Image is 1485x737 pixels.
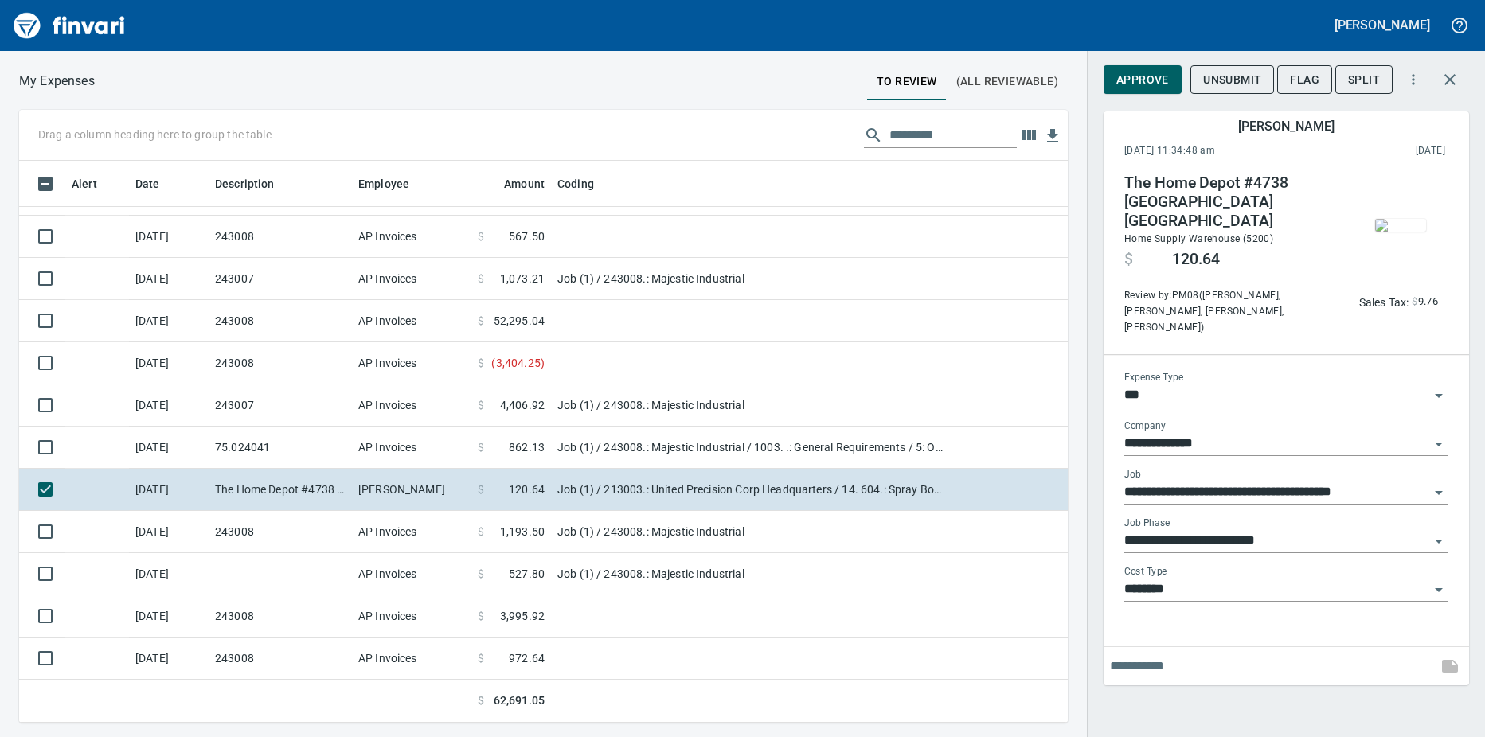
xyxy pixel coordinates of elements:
[1124,372,1183,382] label: Expense Type
[478,608,484,624] span: $
[352,427,471,469] td: AP Invoices
[1431,647,1469,685] span: This records your note into the expense. If you would like to send a message to an employee inste...
[129,427,209,469] td: [DATE]
[1203,70,1261,90] span: Unsubmit
[1348,70,1380,90] span: Split
[1428,433,1450,455] button: Open
[478,524,484,540] span: $
[129,595,209,638] td: [DATE]
[358,174,409,193] span: Employee
[551,511,949,553] td: Job (1) / 243008.: Majestic Industrial
[877,72,937,92] span: To Review
[478,397,484,413] span: $
[129,638,209,680] td: [DATE]
[1331,13,1434,37] button: [PERSON_NAME]
[504,174,545,193] span: Amount
[478,355,484,371] span: $
[129,384,209,427] td: [DATE]
[1290,70,1319,90] span: Flag
[1359,294,1409,310] p: Sales Tax:
[478,566,484,582] span: $
[352,511,471,553] td: AP Invoices
[1104,65,1182,95] button: Approve
[135,174,181,193] span: Date
[352,638,471,680] td: AP Invoices
[352,258,471,300] td: AP Invoices
[1335,17,1430,33] h5: [PERSON_NAME]
[478,692,484,709] span: $
[1428,530,1450,552] button: Open
[478,482,484,497] span: $
[209,469,352,511] td: The Home Depot #4738 [GEOGRAPHIC_DATA] [GEOGRAPHIC_DATA]
[129,216,209,258] td: [DATE]
[135,174,160,193] span: Date
[500,271,545,287] span: 1,073.21
[1041,124,1065,148] button: Download Table
[1335,65,1393,95] button: Split
[1418,293,1439,311] span: 9.76
[509,482,545,497] span: 120.64
[551,384,949,427] td: Job (1) / 243008.: Majestic Industrial
[1190,65,1274,95] button: Unsubmit
[500,524,545,540] span: 1,193.50
[129,511,209,553] td: [DATE]
[494,692,545,709] span: 62,691.05
[209,216,352,258] td: 243008
[500,608,545,624] span: 3,995.92
[209,258,352,300] td: 243007
[1315,143,1445,159] span: This charge was settled by the merchant and appears on the 2025/08/09 statement.
[352,595,471,638] td: AP Invoices
[352,469,471,511] td: [PERSON_NAME]
[209,427,352,469] td: 75.024041
[551,258,949,300] td: Job (1) / 243008.: Majestic Industrial
[1116,70,1169,90] span: Approve
[352,216,471,258] td: AP Invoices
[352,384,471,427] td: AP Invoices
[551,469,949,511] td: Job (1) / 213003.: United Precision Corp Headquarters / 14. 604.: Spray Booth Fixes / 5: Other
[509,650,545,666] span: 972.64
[956,72,1058,92] span: (All Reviewable)
[557,174,594,193] span: Coding
[1238,118,1334,135] h5: [PERSON_NAME]
[494,313,545,329] span: 52,295.04
[352,553,471,595] td: AP Invoices
[72,174,118,193] span: Alert
[1428,384,1450,407] button: Open
[215,174,295,193] span: Description
[209,384,352,427] td: 243007
[19,72,95,91] p: My Expenses
[209,638,352,680] td: 243008
[478,271,484,287] span: $
[72,174,97,193] span: Alert
[1124,233,1273,244] span: Home Supply Warehouse (5200)
[209,342,352,384] td: 243008
[509,439,545,455] span: 862.13
[209,300,352,342] td: 243008
[209,595,352,638] td: 243008
[358,174,430,193] span: Employee
[1124,143,1315,159] span: [DATE] 11:34:48 am
[509,566,545,582] span: 527.80
[509,228,545,244] span: 567.50
[1375,219,1426,232] img: receipts%2Ftapani%2F2025-08-06%2FQPWK9je5ByVHn0o9pIm7esZEkUA2__rKjpjbxPkS2ChZZWKA3C_thumb.jpg
[478,650,484,666] span: $
[129,469,209,511] td: [DATE]
[1172,250,1220,269] span: 120.64
[1124,288,1341,336] span: Review by: PM08 ([PERSON_NAME], [PERSON_NAME], [PERSON_NAME], [PERSON_NAME])
[557,174,615,193] span: Coding
[215,174,275,193] span: Description
[1431,60,1469,99] button: Close transaction
[478,439,484,455] span: $
[1124,567,1167,576] label: Cost Type
[500,397,545,413] span: 4,406.92
[129,553,209,595] td: [DATE]
[19,72,95,91] nav: breadcrumb
[1428,482,1450,504] button: Open
[1124,470,1141,479] label: Job
[551,427,949,469] td: Job (1) / 243008.: Majestic Industrial / 1003. .: General Requirements / 5: Other
[1428,579,1450,601] button: Open
[10,6,129,45] a: Finvari
[129,300,209,342] td: [DATE]
[352,342,471,384] td: AP Invoices
[1124,250,1133,269] span: $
